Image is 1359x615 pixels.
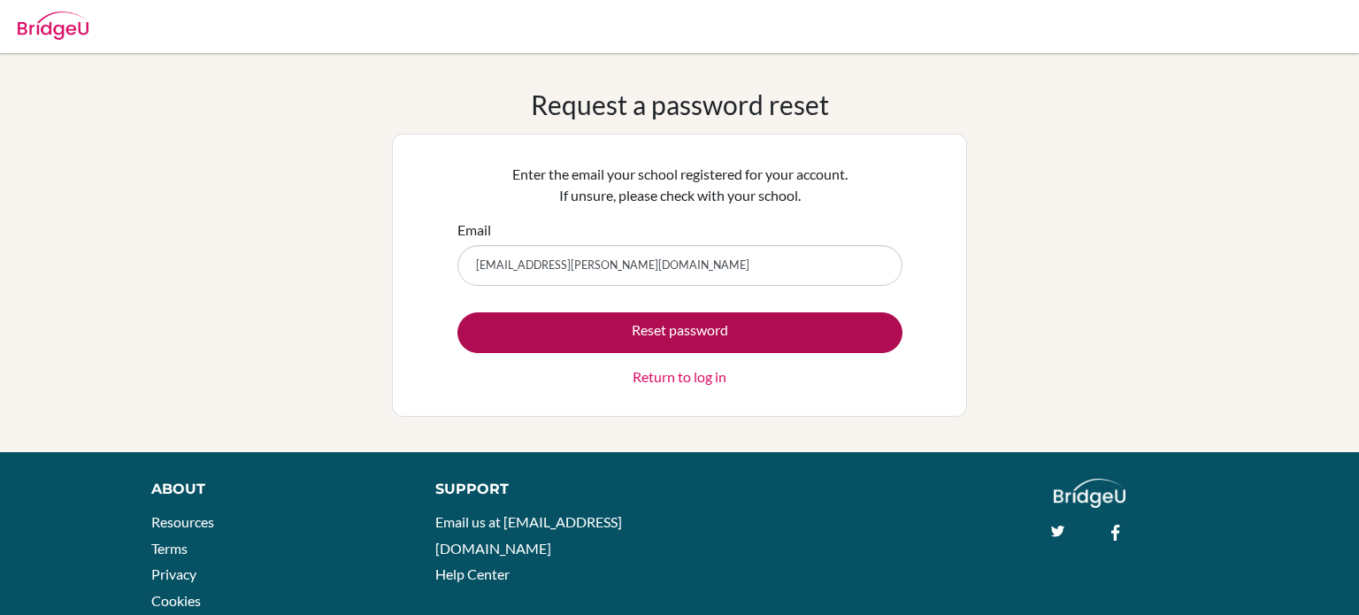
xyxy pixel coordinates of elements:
[435,513,622,557] a: Email us at [EMAIL_ADDRESS][DOMAIN_NAME]
[457,219,491,241] label: Email
[531,88,829,120] h1: Request a password reset
[633,366,726,388] a: Return to log in
[435,479,661,500] div: Support
[151,540,188,557] a: Terms
[435,565,510,582] a: Help Center
[151,479,395,500] div: About
[18,12,88,40] img: Bridge-U
[457,164,902,206] p: Enter the email your school registered for your account. If unsure, please check with your school.
[151,513,214,530] a: Resources
[151,565,196,582] a: Privacy
[151,592,201,609] a: Cookies
[457,312,902,353] button: Reset password
[1054,479,1125,508] img: logo_white@2x-f4f0deed5e89b7ecb1c2cc34c3e3d731f90f0f143d5ea2071677605dd97b5244.png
